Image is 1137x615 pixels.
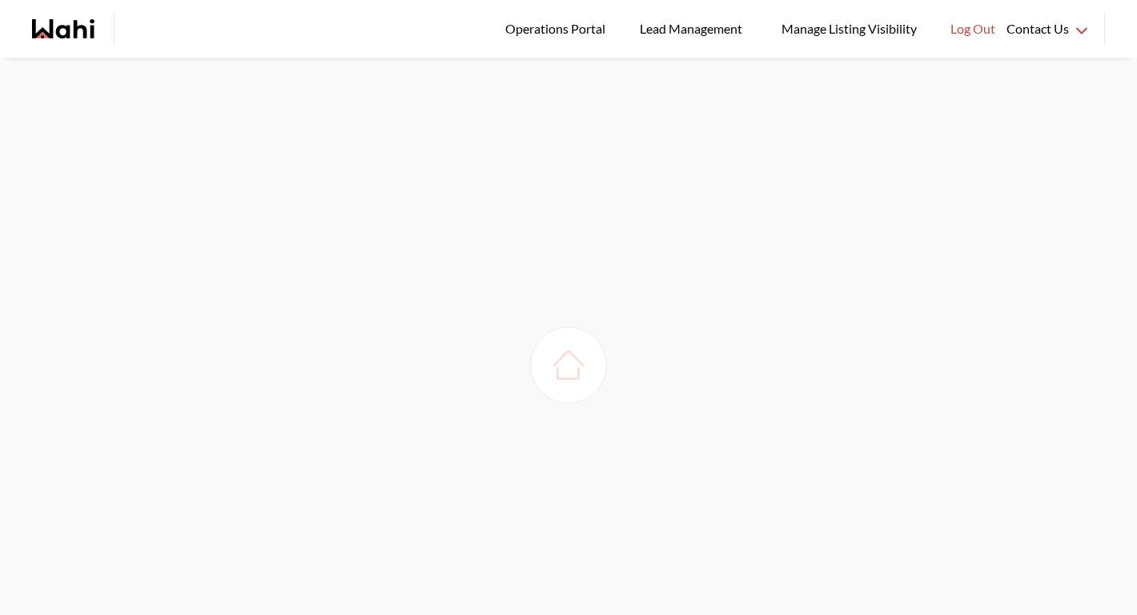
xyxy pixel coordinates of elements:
span: Log Out [950,18,995,39]
span: Lead Management [640,18,748,39]
span: Operations Portal [505,18,611,39]
img: loading house image [546,343,591,388]
span: Manage Listing Visibility [777,18,922,39]
a: Wahi homepage [32,19,94,38]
